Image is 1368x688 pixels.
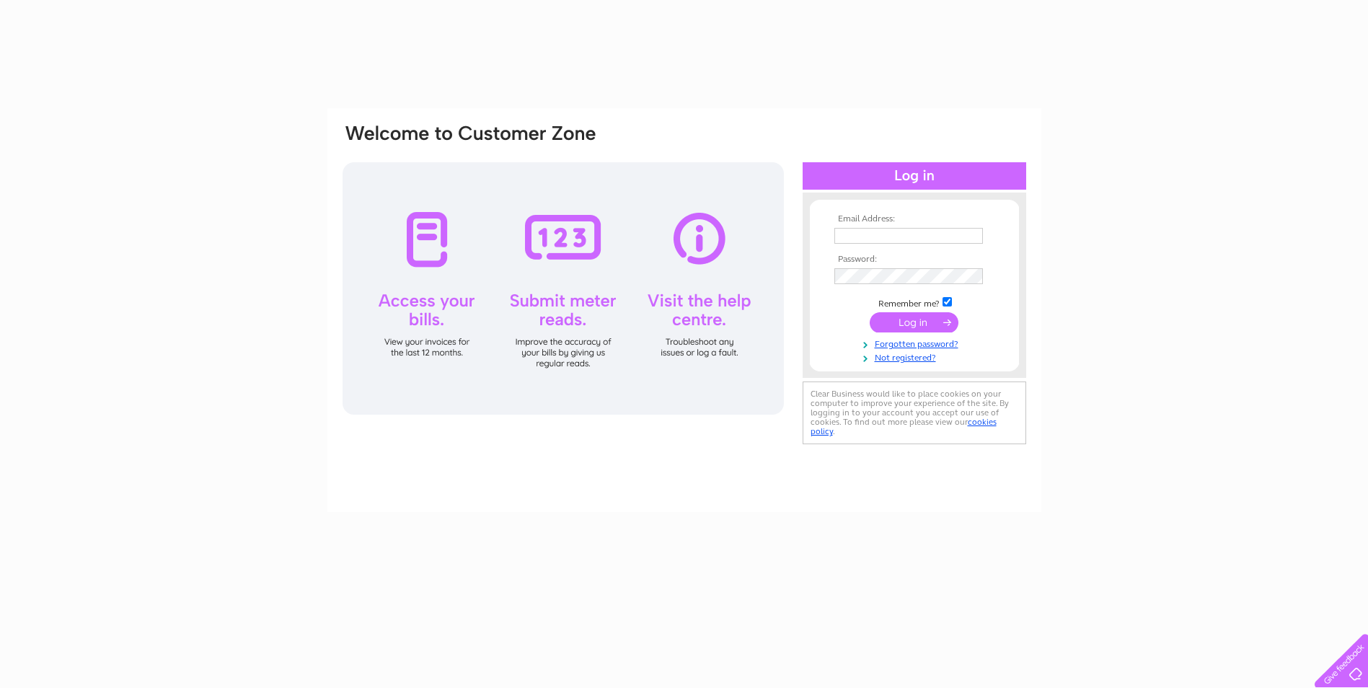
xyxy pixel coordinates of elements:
[831,255,998,265] th: Password:
[834,336,998,350] a: Forgotten password?
[831,295,998,309] td: Remember me?
[811,417,997,436] a: cookies policy
[831,214,998,224] th: Email Address:
[803,382,1026,444] div: Clear Business would like to place cookies on your computer to improve your experience of the sit...
[870,312,958,332] input: Submit
[834,350,998,363] a: Not registered?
